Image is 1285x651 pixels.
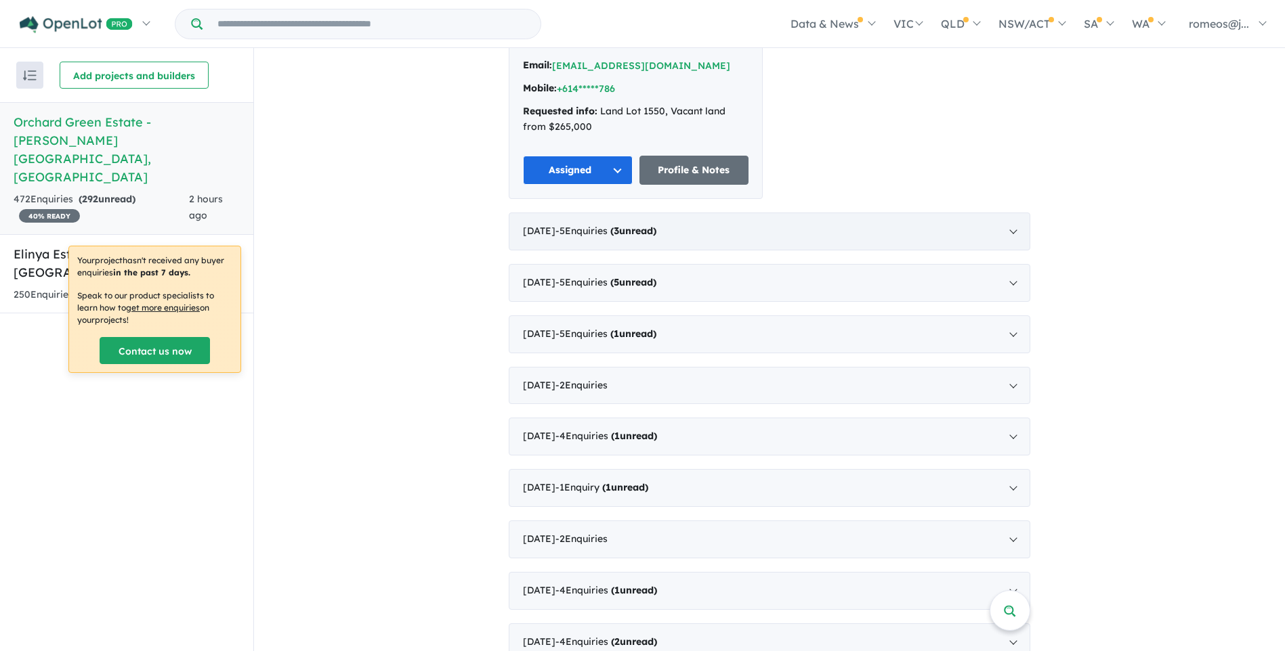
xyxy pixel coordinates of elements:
[82,193,98,205] span: 292
[555,584,657,596] span: - 4 Enquir ies
[14,287,202,303] div: 250 Enquir ies
[614,328,619,340] span: 1
[14,113,240,186] h5: Orchard Green Estate - [PERSON_NAME][GEOGRAPHIC_DATA] , [GEOGRAPHIC_DATA]
[77,290,232,326] p: Speak to our product specialists to learn how to on your projects !
[20,16,133,33] img: Openlot PRO Logo White
[189,193,223,221] span: 2 hours ago
[126,302,200,313] u: get more enquiries
[523,59,552,71] strong: Email:
[1189,17,1249,30] span: romeos@j...
[611,584,657,596] strong: ( unread)
[555,225,656,237] span: - 5 Enquir ies
[19,209,80,223] span: 40 % READY
[523,104,749,136] div: Land Lot 1550, Vacant land from $265,000
[555,430,657,442] span: - 4 Enquir ies
[509,520,1030,558] div: [DATE]
[205,9,538,39] input: Try estate name, suburb, builder or developer
[523,156,633,185] button: Assigned
[555,276,656,288] span: - 5 Enquir ies
[555,533,608,545] span: - 2 Enquir ies
[523,105,597,117] strong: Requested info:
[509,367,1030,405] div: [DATE]
[555,379,608,391] span: - 2 Enquir ies
[555,328,656,340] span: - 5 Enquir ies
[552,59,730,73] button: [EMAIL_ADDRESS][DOMAIN_NAME]
[610,328,656,340] strong: ( unread)
[14,245,240,282] h5: Elinya Estate - [PERSON_NAME] , [GEOGRAPHIC_DATA]
[602,481,648,493] strong: ( unread)
[555,635,657,648] span: - 4 Enquir ies
[611,635,657,648] strong: ( unread)
[23,70,37,81] img: sort.svg
[509,264,1030,302] div: [DATE]
[555,481,648,493] span: - 1 Enquir y
[614,635,620,648] span: 2
[113,267,190,277] b: in the past 7 days.
[614,430,620,442] span: 1
[614,225,619,237] span: 3
[60,62,209,89] button: Add projects and builders
[79,193,135,205] strong: ( unread)
[523,82,557,94] strong: Mobile:
[614,276,619,288] span: 5
[610,276,656,288] strong: ( unread)
[639,156,749,185] a: Profile & Notes
[614,584,620,596] span: 1
[14,192,189,224] div: 472 Enquir ies
[611,430,657,442] strong: ( unread)
[509,572,1030,610] div: [DATE]
[606,481,611,493] span: 1
[509,418,1030,455] div: [DATE]
[610,225,656,237] strong: ( unread)
[77,254,232,279] p: Your project hasn't received any buyer enquiries
[509,469,1030,507] div: [DATE]
[509,212,1030,250] div: [DATE]
[509,315,1030,353] div: [DATE]
[100,337,210,364] a: Contact us now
